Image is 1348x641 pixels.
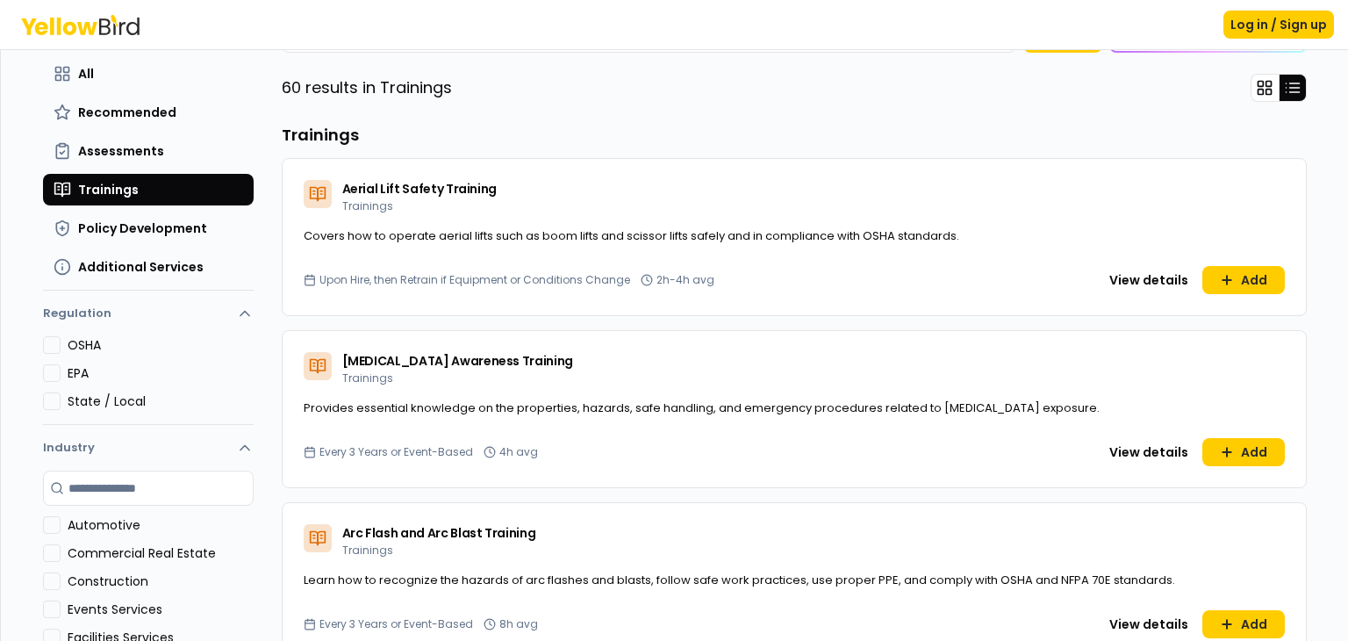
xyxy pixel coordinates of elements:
[43,174,254,205] button: Trainings
[78,104,176,121] span: Recommended
[342,543,393,558] span: Trainings
[342,524,536,542] span: Arc Flash and Arc Blast Training
[68,573,254,590] label: Construction
[78,181,139,198] span: Trainings
[1202,610,1285,638] button: Add
[304,227,959,244] span: Covers how to operate aerial lifts such as boom lifts and scissor lifts safely and in compliance ...
[342,371,393,385] span: Trainings
[1223,11,1334,39] button: Log in / Sign up
[342,198,393,213] span: Trainings
[43,251,254,283] button: Additional Services
[68,364,254,382] label: EPA
[319,445,473,459] span: Every 3 Years or Event-Based
[1099,438,1199,466] button: View details
[342,352,573,370] span: [MEDICAL_DATA] Awareness Training
[1099,610,1199,638] button: View details
[68,393,254,410] label: State / Local
[43,97,254,128] button: Recommended
[68,516,254,534] label: Automotive
[78,258,204,276] span: Additional Services
[68,544,254,562] label: Commercial Real Estate
[319,273,630,287] span: Upon Hire, then Retrain if Equipment or Conditions Change
[43,58,254,90] button: All
[68,601,254,618] label: Events Services
[78,220,207,237] span: Policy Development
[342,180,498,198] span: Aerial Lift Safety Training
[656,273,714,287] span: 2h-4h avg
[304,400,1100,416] span: Provides essential knowledge on the properties, hazards, safe handling, and emergency procedures ...
[1202,438,1285,466] button: Add
[43,135,254,167] button: Assessments
[499,617,538,631] span: 8h avg
[43,425,254,471] button: Industry
[68,336,254,354] label: OSHA
[43,298,254,336] button: Regulation
[1099,266,1199,294] button: View details
[1202,266,1285,294] button: Add
[282,123,1307,148] h3: Trainings
[304,572,1175,588] span: Learn how to recognize the hazards of arc flashes and blasts, follow safe work practices, use pro...
[78,142,164,160] span: Assessments
[319,617,473,631] span: Every 3 Years or Event-Based
[282,76,452,100] p: 60 results in Trainings
[43,336,254,424] div: Regulation
[78,65,94,83] span: All
[499,445,538,459] span: 4h avg
[43,212,254,244] button: Policy Development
